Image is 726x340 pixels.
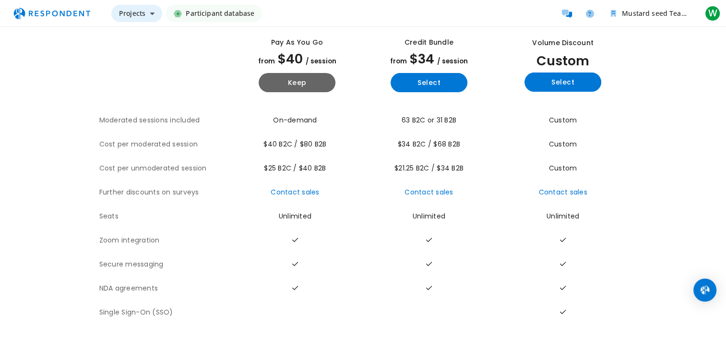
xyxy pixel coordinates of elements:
[99,157,231,181] th: Cost per unmoderated session
[413,211,445,221] span: Unlimited
[390,57,407,66] span: from
[622,9,687,18] span: Mustard seed Team
[259,73,335,92] button: Keep current yearly payg plan
[538,187,587,197] a: Contact sales
[536,52,589,70] span: Custom
[273,115,317,125] span: On-demand
[99,109,231,133] th: Moderated sessions included
[278,50,303,68] span: $40
[703,5,722,22] button: W
[258,57,275,66] span: from
[391,73,467,92] button: Select yearly basic plan
[264,163,326,173] span: $25 B2C / $40 B2B
[603,5,699,22] button: Mustard seed Team
[547,211,579,221] span: Unlimited
[524,73,601,92] button: Select yearly custom_static plan
[549,115,577,125] span: Custom
[99,301,231,325] th: Single Sign-On (SSO)
[557,4,576,23] a: Message participants
[166,5,262,22] a: Participant database
[99,229,231,253] th: Zoom integration
[99,253,231,277] th: Secure messaging
[405,187,453,197] a: Contact sales
[405,37,453,48] div: Credit Bundle
[580,4,599,23] a: Help and support
[549,163,577,173] span: Custom
[99,205,231,229] th: Seats
[532,38,594,48] div: Volume Discount
[549,139,577,149] span: Custom
[99,277,231,301] th: NDA agreements
[119,9,145,18] span: Projects
[693,279,716,302] div: Open Intercom Messenger
[99,133,231,157] th: Cost per moderated session
[402,115,456,125] span: 63 B2C or 31 B2B
[271,187,319,197] a: Contact sales
[705,6,720,21] span: W
[398,139,460,149] span: $34 B2C / $68 B2B
[437,57,468,66] span: / session
[279,211,311,221] span: Unlimited
[99,181,231,205] th: Further discounts on surveys
[271,37,323,48] div: Pay as you go
[410,50,434,68] span: $34
[186,5,254,22] span: Participant database
[111,5,162,22] button: Projects
[394,163,464,173] span: $21.25 B2C / $34 B2B
[306,57,336,66] span: / session
[8,4,96,23] img: respondent-logo.png
[263,139,326,149] span: $40 B2C / $80 B2B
